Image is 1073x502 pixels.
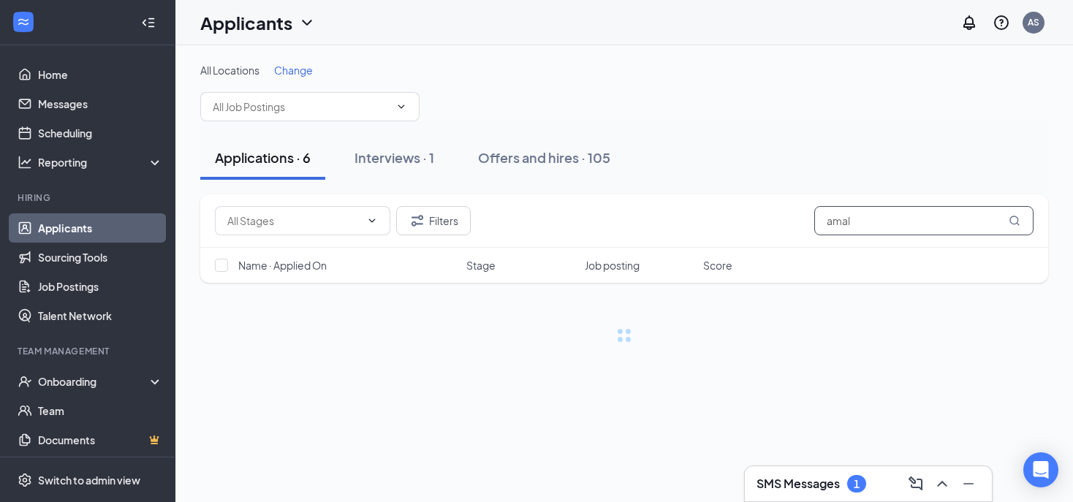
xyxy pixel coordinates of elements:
[478,148,610,167] div: Offers and hires · 105
[213,99,390,115] input: All Job Postings
[18,191,160,204] div: Hiring
[757,476,840,492] h3: SMS Messages
[298,14,316,31] svg: ChevronDown
[993,14,1010,31] svg: QuestionInfo
[366,215,378,227] svg: ChevronDown
[274,64,313,77] span: Change
[38,455,163,484] a: SurveysCrown
[466,258,496,273] span: Stage
[38,213,163,243] a: Applicants
[703,258,732,273] span: Score
[38,60,163,89] a: Home
[930,472,954,495] button: ChevronUp
[38,425,163,455] a: DocumentsCrown
[238,258,327,273] span: Name · Applied On
[960,475,977,493] svg: Minimize
[38,473,140,487] div: Switch to admin view
[38,243,163,272] a: Sourcing Tools
[200,10,292,35] h1: Applicants
[907,475,925,493] svg: ComposeMessage
[141,15,156,30] svg: Collapse
[38,272,163,301] a: Job Postings
[38,374,151,389] div: Onboarding
[18,345,160,357] div: Team Management
[38,396,163,425] a: Team
[16,15,31,29] svg: WorkstreamLogo
[854,478,860,490] div: 1
[354,148,434,167] div: Interviews · 1
[18,473,32,487] svg: Settings
[409,212,426,229] svg: Filter
[904,472,928,495] button: ComposeMessage
[585,258,640,273] span: Job posting
[227,213,360,229] input: All Stages
[1028,16,1039,28] div: AS
[38,155,164,170] div: Reporting
[396,206,471,235] button: Filter Filters
[957,472,980,495] button: Minimize
[1023,452,1058,487] div: Open Intercom Messenger
[200,64,259,77] span: All Locations
[38,301,163,330] a: Talent Network
[933,475,951,493] svg: ChevronUp
[215,148,311,167] div: Applications · 6
[960,14,978,31] svg: Notifications
[38,118,163,148] a: Scheduling
[18,155,32,170] svg: Analysis
[395,101,407,113] svg: ChevronDown
[1009,215,1020,227] svg: MagnifyingGlass
[814,206,1034,235] input: Search in applications
[38,89,163,118] a: Messages
[18,374,32,389] svg: UserCheck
